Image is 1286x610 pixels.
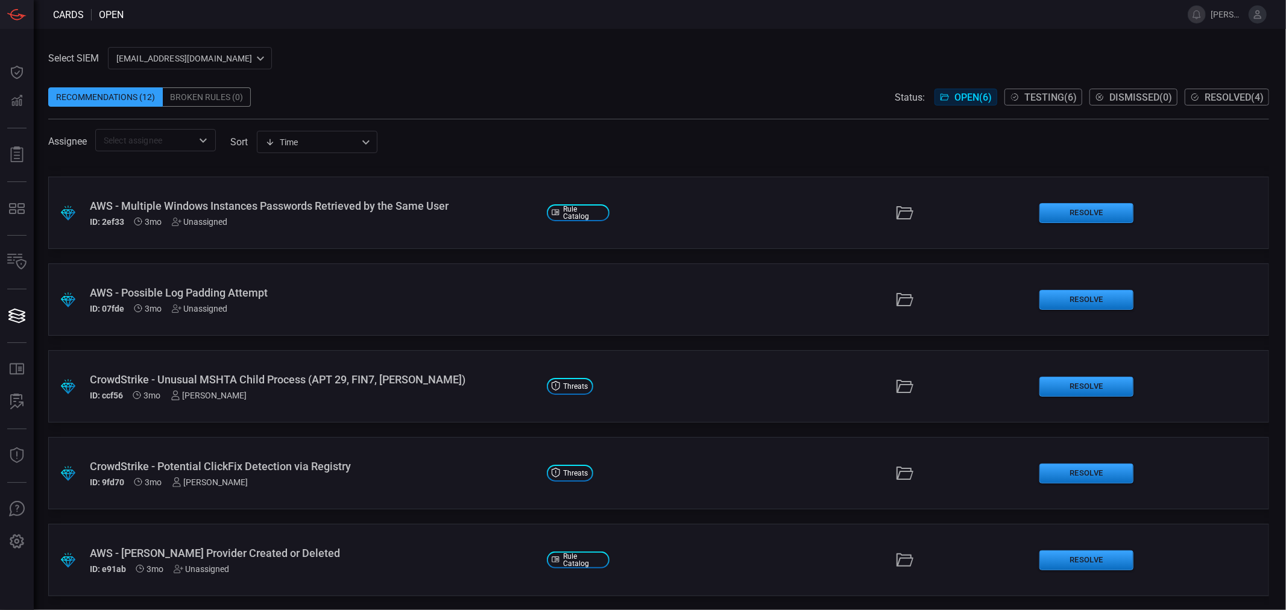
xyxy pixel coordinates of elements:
button: Reports [2,140,31,169]
span: Open ( 6 ) [954,92,992,103]
div: Unassigned [174,564,230,574]
div: CrowdStrike - Unusual MSHTA Child Process (APT 29, FIN7, Muddy Waters) [90,373,537,386]
button: Resolved(4) [1185,89,1269,105]
span: Status: [895,92,925,103]
h5: ID: 9fd70 [90,477,124,487]
button: Testing(6) [1004,89,1082,105]
h5: ID: 2ef33 [90,217,124,227]
button: MITRE - Detection Posture [2,194,31,223]
div: Time [265,136,358,148]
button: Inventory [2,248,31,277]
h5: ID: 07fde [90,304,124,313]
span: Cards [53,9,84,20]
span: Jul 09, 2025 1:36 PM [145,477,162,487]
div: CrowdStrike - Potential ClickFix Detection via Registry [90,460,537,473]
button: ALERT ANALYSIS [2,388,31,417]
button: Resolve [1039,203,1133,223]
div: Unassigned [172,304,228,313]
div: AWS - Possible Log Padding Attempt [90,286,537,299]
button: Resolve [1039,290,1133,310]
span: Jul 09, 2025 1:13 PM [147,564,164,574]
button: Detections [2,87,31,116]
span: Threats [564,470,588,477]
button: Ask Us A Question [2,495,31,524]
button: Resolve [1039,550,1133,570]
h5: ID: e91ab [90,564,126,574]
span: Jul 16, 2025 5:21 PM [145,304,162,313]
label: Select SIEM [48,52,99,64]
p: [EMAIL_ADDRESS][DOMAIN_NAME] [116,52,253,64]
span: [PERSON_NAME].jadhav [1211,10,1244,19]
button: Rule Catalog [2,355,31,384]
span: Threats [564,383,588,390]
div: AWS - Multiple Windows Instances Passwords Retrieved by the Same User [90,200,537,212]
input: Select assignee [99,133,192,148]
span: Resolved ( 4 ) [1205,92,1264,103]
label: sort [230,136,248,148]
button: Preferences [2,527,31,556]
button: Resolve [1039,377,1133,397]
span: Dismissed ( 0 ) [1109,92,1172,103]
h5: ID: ccf56 [90,391,123,400]
div: Recommendations (12) [48,87,163,107]
div: [PERSON_NAME] [172,477,248,487]
button: Threat Intelligence [2,441,31,470]
span: Jul 09, 2025 1:38 PM [144,391,161,400]
button: Dashboard [2,58,31,87]
button: Cards [2,301,31,330]
span: Rule Catalog [563,553,604,567]
div: [PERSON_NAME] [171,391,247,400]
button: Dismissed(0) [1089,89,1177,105]
span: Assignee [48,136,87,147]
button: Open [195,132,212,149]
div: AWS - SAML Provider Created or Deleted [90,547,537,559]
span: Jul 16, 2025 5:21 PM [145,217,162,227]
span: open [99,9,124,20]
div: Unassigned [172,217,228,227]
span: Rule Catalog [563,206,604,220]
div: Broken Rules (0) [163,87,251,107]
button: Resolve [1039,464,1133,483]
button: Open(6) [935,89,997,105]
span: Testing ( 6 ) [1024,92,1077,103]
